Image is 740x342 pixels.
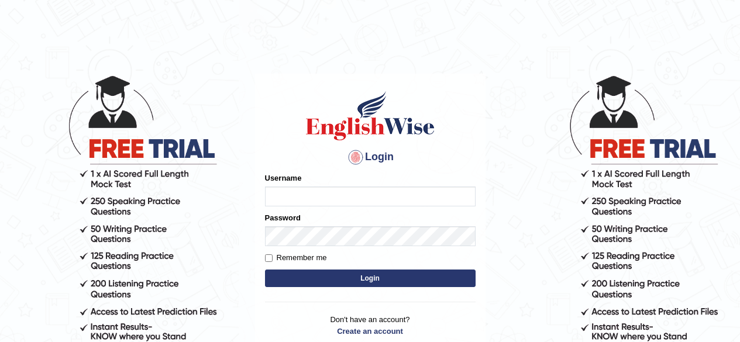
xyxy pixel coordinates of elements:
[265,212,301,223] label: Password
[265,252,327,264] label: Remember me
[265,172,302,184] label: Username
[265,148,476,167] h4: Login
[265,326,476,337] a: Create an account
[304,89,437,142] img: Logo of English Wise sign in for intelligent practice with AI
[265,254,273,262] input: Remember me
[265,270,476,287] button: Login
